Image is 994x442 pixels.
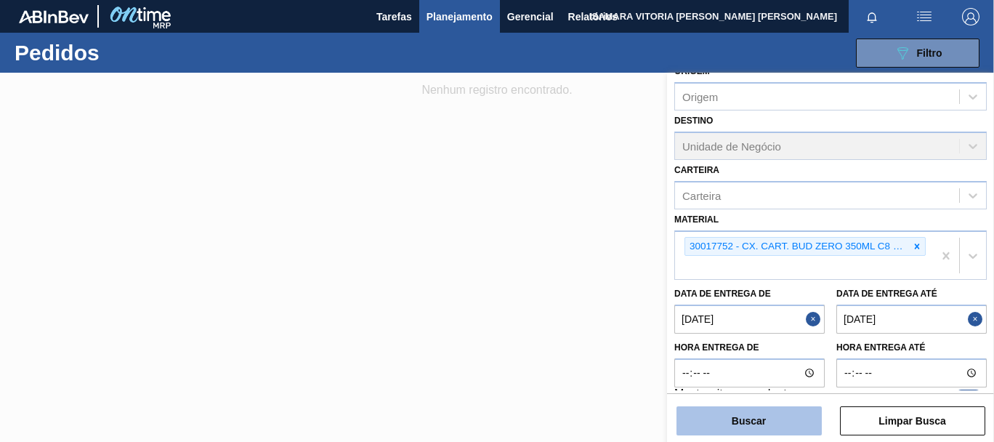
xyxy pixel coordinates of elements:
[836,337,987,358] label: Hora entrega até
[962,8,979,25] img: Logout
[507,8,554,25] span: Gerencial
[376,8,412,25] span: Tarefas
[836,289,937,299] label: Data de Entrega até
[682,91,718,103] div: Origem
[849,7,895,27] button: Notificações
[682,189,721,201] div: Carteira
[674,214,719,225] label: Material
[916,8,933,25] img: userActions
[19,10,89,23] img: TNhmsLtSVTkK8tSr43FrP2fwEKptu5GPRR3wAAAABJRU5ErkJggg==
[568,8,618,25] span: Relatórios
[685,238,909,256] div: 30017752 - CX. CART. BUD ZERO 350ML C8 429
[917,47,942,59] span: Filtro
[856,39,979,68] button: Filtro
[427,8,493,25] span: Planejamento
[674,305,825,334] input: dd/mm/yyyy
[836,305,987,334] input: dd/mm/yyyy
[674,116,713,126] label: Destino
[674,289,771,299] label: Data de Entrega de
[968,305,987,334] button: Close
[15,44,219,61] h1: Pedidos
[674,337,825,358] label: Hora entrega de
[674,165,719,175] label: Carteira
[674,387,799,405] label: Mostrar itens pendentes
[806,305,825,334] button: Close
